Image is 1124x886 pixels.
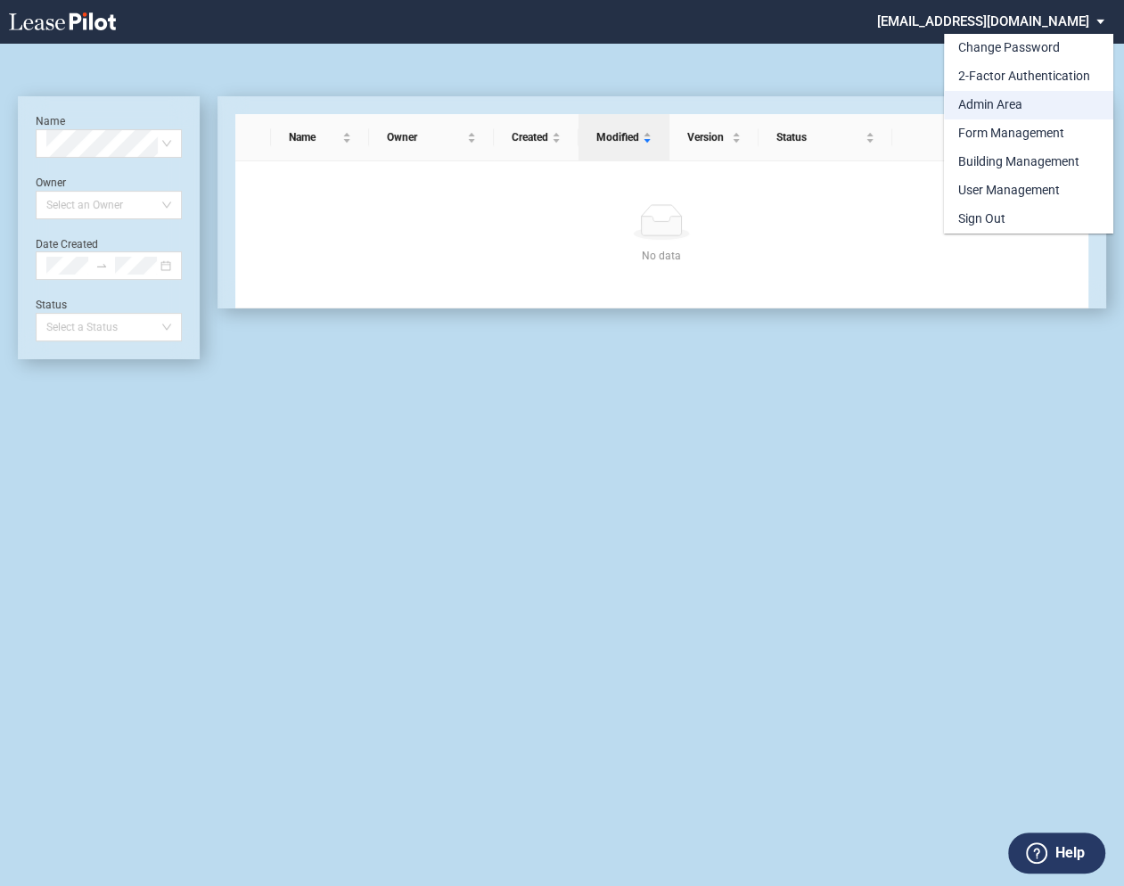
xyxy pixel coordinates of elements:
button: Help [1008,833,1105,874]
div: 2-Factor Authentication [958,68,1090,86]
div: Admin Area [958,96,1022,114]
div: Building Management [958,153,1079,171]
div: Form Management [958,125,1064,143]
label: Help [1055,841,1085,865]
div: Change Password [958,39,1060,57]
div: User Management [958,182,1060,200]
div: Sign Out [958,210,1005,228]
